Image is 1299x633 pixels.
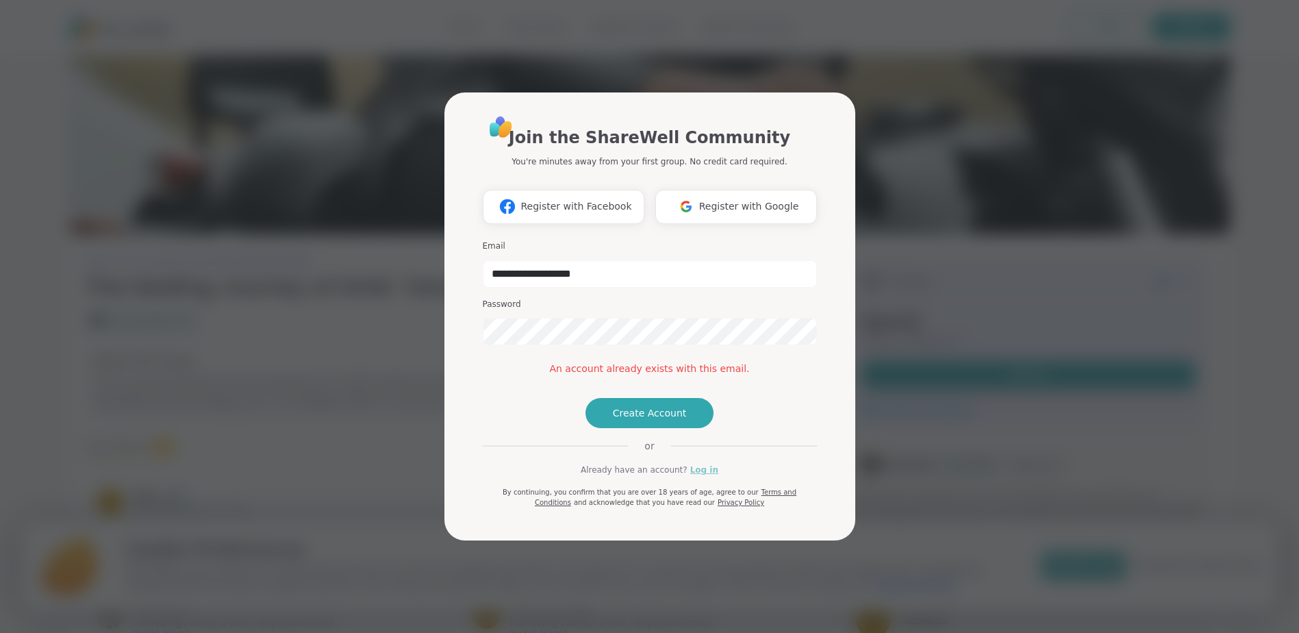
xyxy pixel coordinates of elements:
span: Create Account [613,406,687,420]
span: and acknowledge that you have read our [574,499,715,506]
img: ShareWell Logomark [673,194,699,219]
a: Log in [690,464,718,476]
span: By continuing, you confirm that you are over 18 years of age, agree to our [503,488,759,496]
h1: Join the ShareWell Community [509,125,790,150]
a: Privacy Policy [718,499,764,506]
span: Register with Facebook [520,199,631,214]
button: Register with Google [655,190,817,224]
div: An account already exists with this email. [483,362,817,376]
p: You're minutes away from your first group. No credit card required. [512,156,787,168]
span: Already have an account? [581,464,688,476]
img: ShareWell Logo [485,112,516,142]
button: Create Account [585,398,714,428]
img: ShareWell Logomark [494,194,520,219]
span: or [628,439,670,453]
button: Register with Facebook [483,190,644,224]
span: Register with Google [699,199,799,214]
h3: Email [483,240,817,252]
h3: Password [483,299,817,310]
